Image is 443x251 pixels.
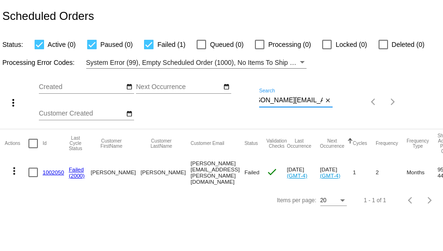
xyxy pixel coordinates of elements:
[136,83,221,91] input: Next Occurrence
[69,135,82,151] button: Change sorting for LastProcessingCycleId
[223,83,230,91] mat-icon: date_range
[287,158,320,187] mat-cell: [DATE]
[335,39,367,50] span: Locked (0)
[320,197,326,204] span: 20
[244,169,260,175] span: Failed
[287,138,311,149] button: Change sorting for LastOccurrenceUtc
[323,96,333,106] button: Clear
[69,172,85,179] a: (2000)
[259,97,323,104] input: Search
[383,92,402,111] button: Next page
[2,9,94,23] h2: Scheduled Orders
[353,158,376,187] mat-cell: 1
[376,158,407,187] mat-cell: 2
[90,138,132,149] button: Change sorting for CustomerFirstName
[320,197,347,204] mat-select: Items per page:
[320,172,340,179] a: (GMT-4)
[325,97,331,105] mat-icon: close
[401,191,420,210] button: Previous page
[287,172,307,179] a: (GMT-4)
[244,141,258,146] button: Change sorting for Status
[2,59,75,66] span: Processing Error Codes:
[268,39,311,50] span: Processing (0)
[39,83,124,91] input: Created
[420,191,439,210] button: Next page
[407,158,437,187] mat-cell: Months
[69,166,84,172] a: Failed
[5,129,28,158] mat-header-cell: Actions
[9,165,20,177] mat-icon: more_vert
[100,39,133,50] span: Paused (0)
[266,166,278,178] mat-icon: check
[190,141,224,146] button: Change sorting for CustomerEmail
[86,57,307,69] mat-select: Filter by Processing Error Codes
[90,158,140,187] mat-cell: [PERSON_NAME]
[190,158,244,187] mat-cell: [PERSON_NAME][EMAIL_ADDRESS][PERSON_NAME][DOMAIN_NAME]
[141,158,190,187] mat-cell: [PERSON_NAME]
[364,92,383,111] button: Previous page
[43,141,46,146] button: Change sorting for Id
[39,110,124,117] input: Customer Created
[376,141,398,146] button: Change sorting for Frequency
[48,39,76,50] span: Active (0)
[320,138,344,149] button: Change sorting for NextOccurrenceUtc
[141,138,182,149] button: Change sorting for CustomerLastName
[353,141,367,146] button: Change sorting for Cycles
[126,83,133,91] mat-icon: date_range
[210,39,244,50] span: Queued (0)
[277,197,316,204] div: Items per page:
[407,138,429,149] button: Change sorting for FrequencyType
[2,41,23,48] span: Status:
[392,39,425,50] span: Deleted (0)
[266,129,287,158] mat-header-cell: Validation Checks
[364,197,386,204] div: 1 - 1 of 1
[157,39,185,50] span: Failed (1)
[43,169,64,175] a: 1002050
[126,110,133,118] mat-icon: date_range
[320,158,353,187] mat-cell: [DATE]
[8,97,19,108] mat-icon: more_vert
